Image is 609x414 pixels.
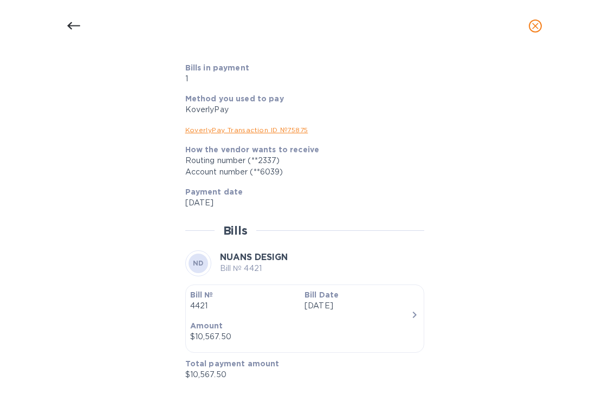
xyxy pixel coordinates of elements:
div: $10,567.50 [190,331,411,342]
div: Routing number (**2337) [185,155,416,166]
b: How the vendor wants to receive [185,145,320,154]
div: KoverlyPay [185,104,416,115]
button: Bill №4421Bill Date[DATE]Amount$10,567.50 [185,284,424,353]
p: 1 [185,73,339,85]
div: Account number (**6039) [185,166,416,178]
b: Bill № [190,290,213,299]
b: Payment date [185,187,243,196]
b: ND [193,259,204,267]
h2: Bills [223,224,248,237]
b: Bills in payment [185,63,249,72]
p: $10,567.50 [185,369,416,380]
p: [DATE] [185,197,416,209]
b: Bill Date [304,290,339,299]
b: Amount [190,321,223,330]
button: close [522,13,548,39]
a: KoverlyPay Transaction ID № 75875 [185,126,308,134]
b: NUANS DESIGN [220,252,288,262]
b: Method you used to pay [185,94,284,103]
p: 4421 [190,300,296,312]
p: Bill № 4421 [220,263,288,274]
b: Total payment amount [185,359,280,368]
p: [DATE] [304,300,411,312]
